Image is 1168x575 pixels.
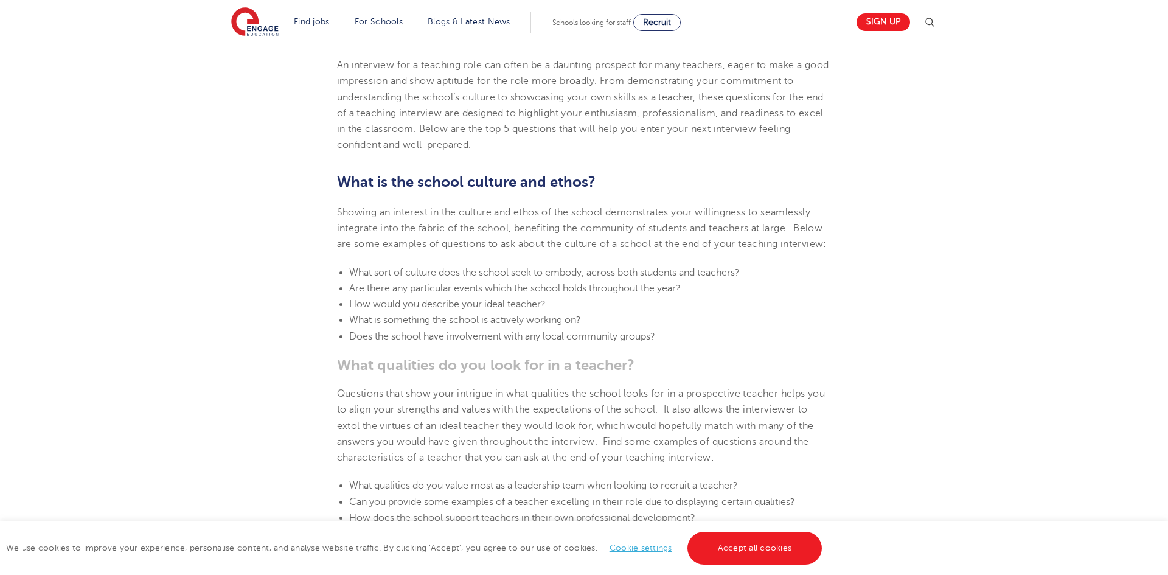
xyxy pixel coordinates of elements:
[6,543,825,552] span: We use cookies to improve your experience, personalise content, and analyse website traffic. By c...
[349,299,546,310] span: How would you describe your ideal teacher?
[633,14,681,31] a: Recruit
[349,315,581,326] span: What is something the school is actively working on?
[428,17,510,26] a: Blogs & Latest News
[349,331,655,342] span: Does the school have involvement with any local community groups?
[349,480,738,491] span: What qualities do you value most as a leadership team when looking to recruit a teacher?
[337,207,827,250] span: Showing an interest in the culture and ethos of the school demonstrates your willingness to seaml...
[337,357,634,374] span: What qualities do you look for in a teacher?
[857,13,910,31] a: Sign up
[643,18,671,27] span: Recruit
[349,283,681,294] span: Are there any particular events which the school holds throughout the year?
[294,17,330,26] a: Find jobs
[337,388,826,463] span: Questions that show your intrigue in what qualities the school looks for in a prospective teacher...
[349,512,695,523] span: How does the school support teachers in their own professional development?
[610,543,672,552] a: Cookie settings
[337,173,596,190] span: What is the school culture and ethos?
[355,17,403,26] a: For Schools
[349,497,795,507] span: Can you provide some examples of a teacher excelling in their role due to displaying certain qual...
[337,60,829,150] span: An interview for a teaching role can often be a daunting prospect for many teachers, eager to mak...
[687,532,822,565] a: Accept all cookies
[349,267,740,278] span: What sort of culture does the school seek to embody, across both students and teachers?
[231,7,279,38] img: Engage Education
[552,18,631,27] span: Schools looking for staff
